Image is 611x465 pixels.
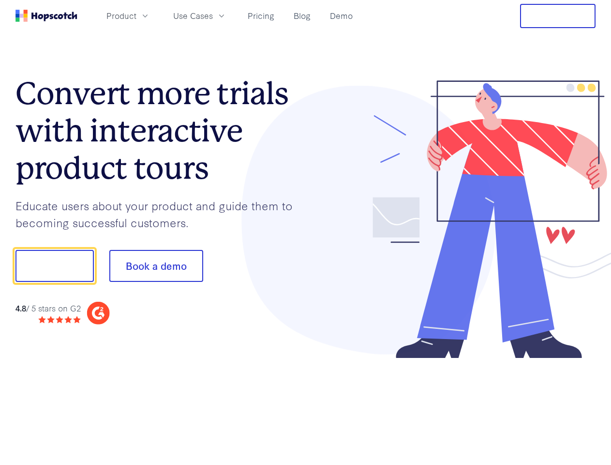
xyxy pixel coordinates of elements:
a: Blog [290,8,314,24]
a: Home [15,10,77,22]
p: Educate users about your product and guide them to becoming successful customers. [15,197,306,231]
button: Book a demo [109,250,203,282]
a: Demo [326,8,357,24]
button: Show me! [15,250,94,282]
h1: Convert more trials with interactive product tours [15,75,306,186]
button: Use Cases [167,8,232,24]
strong: 4.8 [15,302,26,313]
div: / 5 stars on G2 [15,302,81,314]
a: Pricing [244,8,278,24]
span: Use Cases [173,10,213,22]
span: Product [106,10,136,22]
button: Free Trial [520,4,596,28]
button: Product [101,8,156,24]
